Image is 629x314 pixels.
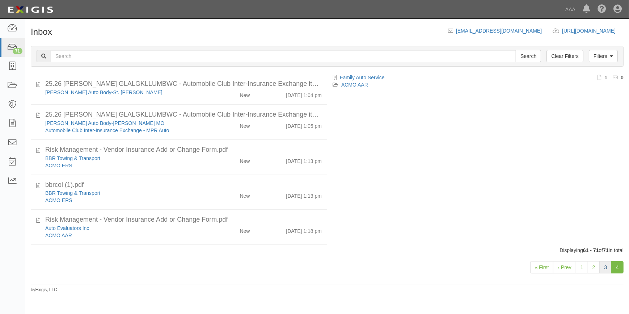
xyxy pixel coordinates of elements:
[516,50,541,62] input: Search
[589,50,618,62] a: Filters
[553,261,576,273] a: ‹ Prev
[45,163,72,168] a: ACMO ERS
[45,120,202,127] div: Schaefer Auto Body-O'Fallon MO
[45,232,202,239] div: ACMO AAR
[340,75,385,80] a: Family Auto Service
[604,75,607,80] b: 1
[45,225,202,232] div: Auto Evaluators Inc
[45,162,202,169] div: ACMO ERS
[546,50,583,62] a: Clear Filters
[240,120,250,130] div: New
[45,127,169,133] a: Automobile Club Inter-Insurance Exchange - MPR Auto
[45,155,202,162] div: BBR Towing & Transport
[45,180,322,190] div: bbrcoi (1).pdf
[25,247,629,254] div: Displaying of in total
[583,247,599,253] b: 61 - 71
[286,225,322,235] div: [DATE] 1:18 pm
[599,261,612,273] a: 3
[611,261,624,273] a: 4
[240,89,250,99] div: New
[286,155,322,165] div: [DATE] 1:13 pm
[456,28,542,34] a: [EMAIL_ADDRESS][DOMAIN_NAME]
[45,120,164,126] a: [PERSON_NAME] Auto Body-[PERSON_NAME] MO
[45,145,322,155] div: Risk Management - Vendor Insurance Add or Change Form.pdf
[45,89,202,96] div: Schaefer Auto Body-St. Peters
[621,75,624,80] b: 0
[530,261,554,273] a: « First
[576,261,588,273] a: 1
[286,189,322,200] div: [DATE] 1:13 pm
[31,287,57,293] small: by
[13,48,22,54] div: 71
[45,233,72,238] a: ACMO AAR
[35,287,57,292] a: Exigis, LLC
[31,27,52,37] h1: Inbox
[45,190,100,196] a: BBR Towing & Transport
[45,197,202,204] div: ACMO ERS
[562,2,579,17] a: AAA
[5,3,55,16] img: logo-5460c22ac91f19d4615b14bd174203de0afe785f0fc80cf4dbbc73dc1793850b.png
[45,79,322,89] div: 25.26 SCHAEFER GLALGKLLUMBWC - Automobile Club Inter-Insurance Exchange its parents, subsidi.pdf
[45,110,322,120] div: 25.26 SCHAEFER GLALGKLLUMBWC - Automobile Club Inter-Insurance Exchange its parents, subsidi.pdf
[286,89,322,99] div: [DATE] 1:04 pm
[286,120,322,130] div: [DATE] 1:05 pm
[598,5,606,14] i: Help Center - Complianz
[588,261,600,273] a: 2
[45,215,322,225] div: Risk Management - Vendor Insurance Add or Change Form.pdf
[51,50,516,62] input: Search
[45,155,100,161] a: BBR Towing & Transport
[562,28,624,34] a: [URL][DOMAIN_NAME]
[240,189,250,200] div: New
[45,127,202,134] div: Automobile Club Inter-Insurance Exchange - MPR Auto
[45,189,202,197] div: BBR Towing & Transport
[45,225,89,231] a: Auto Evaluators Inc
[603,247,609,253] b: 71
[240,155,250,165] div: New
[45,89,162,95] a: [PERSON_NAME] Auto Body-St. [PERSON_NAME]
[240,225,250,235] div: New
[45,197,72,203] a: ACMO ERS
[341,82,368,88] a: ACMO AAR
